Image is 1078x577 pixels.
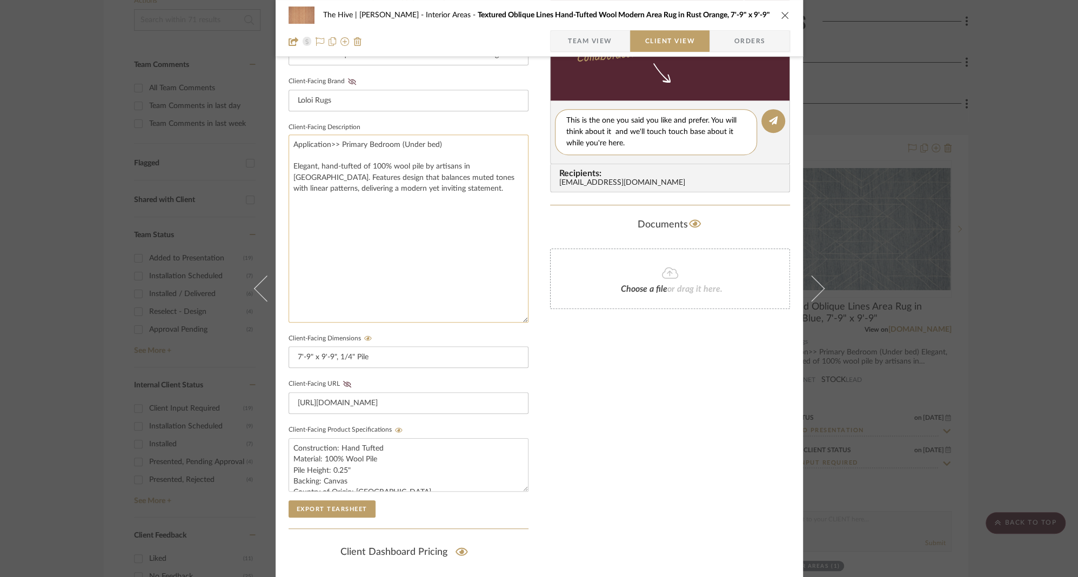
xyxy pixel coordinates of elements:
[559,169,785,178] span: Recipients:
[289,426,406,434] label: Client-Facing Product Specifications
[722,30,777,52] span: Orders
[550,216,790,233] div: Documents
[289,4,314,26] img: 5a25e190-dcee-45f3-b4f2-087dd9e34f8a_48x40.jpg
[289,380,354,388] label: Client-Facing URL
[289,334,376,342] label: Client-Facing Dimensions
[289,78,359,85] label: Client-Facing Brand
[345,78,359,85] button: Client-Facing Brand
[323,11,426,19] span: The Hive | [PERSON_NAME]
[340,380,354,388] button: Client-Facing URL
[289,392,528,414] input: Enter item URL
[426,11,478,19] span: Interior Areas
[621,285,667,293] span: Choose a file
[392,426,406,434] button: Client-Facing Product Specifications
[645,30,695,52] span: Client View
[289,346,528,368] input: Enter item dimensions
[353,37,362,46] img: Remove from project
[361,334,376,342] button: Client-Facing Dimensions
[289,540,528,565] div: Client Dashboard Pricing
[289,500,376,518] button: Export Tearsheet
[667,285,722,293] span: or drag it here.
[568,30,612,52] span: Team View
[478,11,770,19] span: Textured Oblique Lines Hand-Tufted Wool Modern Area Rug in Rust Orange, 7'-9" x 9'-9"
[289,125,360,130] label: Client-Facing Description
[289,90,528,111] input: Enter Client-Facing Brand
[780,10,790,20] button: close
[559,179,785,187] div: [EMAIL_ADDRESS][DOMAIN_NAME]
